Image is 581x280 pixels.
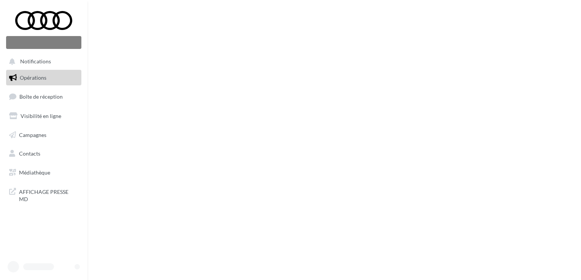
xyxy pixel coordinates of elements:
span: Boîte de réception [19,93,63,100]
div: Nouvelle campagne [6,36,81,49]
a: Contacts [5,146,83,162]
span: Médiathèque [19,169,50,176]
span: Contacts [19,150,40,157]
a: AFFICHAGE PRESSE MD [5,184,83,206]
span: Opérations [20,74,46,81]
a: Boîte de réception [5,88,83,105]
span: AFFICHAGE PRESSE MD [19,187,78,203]
a: Campagnes [5,127,83,143]
a: Médiathèque [5,165,83,181]
span: Campagnes [19,131,46,138]
span: Notifications [20,58,51,65]
a: Visibilité en ligne [5,108,83,124]
span: Visibilité en ligne [21,113,61,119]
a: Opérations [5,70,83,86]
